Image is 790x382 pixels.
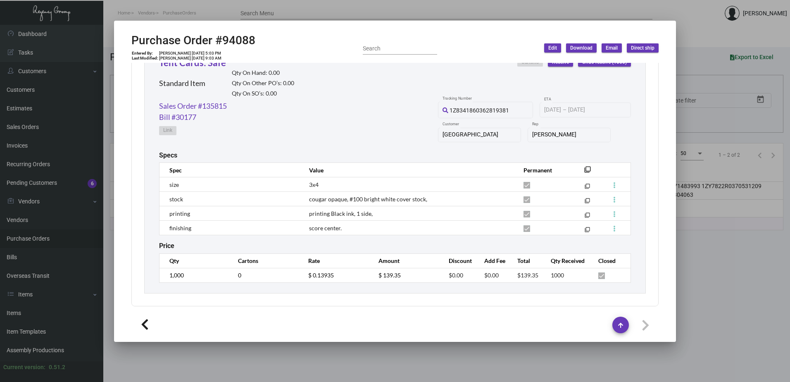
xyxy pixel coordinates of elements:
h2: Qty On Hand: 0.00 [232,69,294,76]
mat-icon: filter_none [585,200,590,205]
th: Value [301,163,515,177]
mat-icon: filter_none [584,169,591,175]
span: Download [570,45,592,52]
h2: Price [159,242,174,250]
button: Download [566,43,597,53]
mat-icon: filter_none [585,229,590,234]
span: stock [169,196,183,203]
mat-icon: filter_none [585,185,590,191]
th: Closed [590,253,631,268]
td: Entered By: [131,51,159,56]
th: Total [509,253,542,268]
input: Start date [544,107,561,113]
td: [PERSON_NAME] [DATE] 5:03 PM [159,51,222,56]
th: Qty Received [543,253,590,268]
a: Tent Cards: Safe [159,57,226,68]
span: Edit [548,45,557,52]
div: Current version: [3,363,45,372]
th: Qty [159,253,230,268]
h2: Specs [159,151,177,159]
th: Cartons [230,253,300,268]
button: Edit [544,43,561,53]
span: $0.00 [484,272,499,279]
a: Bill #30177 [159,112,196,123]
span: Direct ship [631,45,654,52]
span: size [169,181,179,188]
h2: Purchase Order #94088 [131,33,255,48]
span: cougar opaque, #100 bright white cover stock, [309,196,427,203]
span: $0.00 [449,272,463,279]
h2: Qty On Other PO’s: 0.00 [232,80,294,87]
span: score center. [309,224,342,232]
span: 3x4 [309,181,319,188]
span: Link [163,127,172,134]
span: $139.35 [517,272,538,279]
span: printing Black ink, 1 side, [309,210,373,217]
span: – [563,107,566,113]
button: Link [159,126,176,135]
button: Email [602,43,622,53]
a: Sales Order #135815 [159,100,227,112]
td: Last Modified: [131,56,159,61]
span: finishing [169,224,191,232]
th: Discount [440,253,476,268]
th: Rate [300,253,370,268]
span: Email [606,45,618,52]
th: Add Fee [476,253,509,268]
span: 1000 [551,272,564,279]
input: End date [568,107,608,113]
span: printing [169,210,190,217]
th: Permanent [515,163,572,177]
h2: Qty On SO’s: 0.00 [232,90,294,97]
td: [PERSON_NAME] [DATE] 9:03 AM [159,56,222,61]
div: 0.51.2 [49,363,65,372]
button: Direct ship [627,43,659,53]
h2: Standard Item [159,79,205,88]
th: Spec [159,163,301,177]
th: Amount [370,253,440,268]
span: 1Z8341860362819381 [450,107,509,114]
mat-icon: filter_none [585,214,590,220]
